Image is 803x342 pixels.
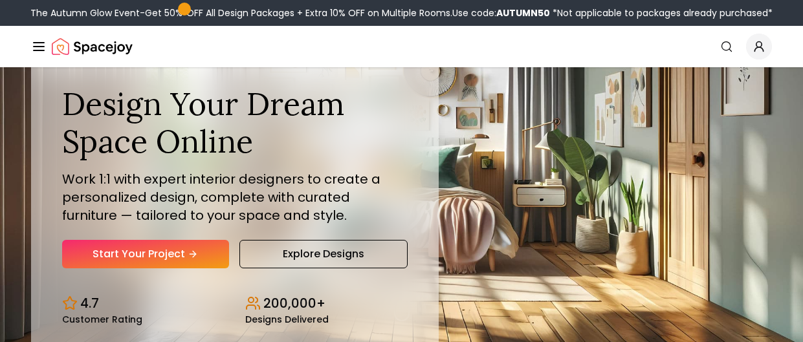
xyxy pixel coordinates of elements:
[62,170,408,224] p: Work 1:1 with expert interior designers to create a personalized design, complete with curated fu...
[239,240,408,268] a: Explore Designs
[80,294,99,312] p: 4.7
[496,6,550,19] b: AUTUMN50
[550,6,773,19] span: *Not applicable to packages already purchased*
[62,240,229,268] a: Start Your Project
[245,315,329,324] small: Designs Delivered
[62,284,408,324] div: Design stats
[263,294,325,312] p: 200,000+
[62,315,142,324] small: Customer Rating
[52,34,133,59] img: Spacejoy Logo
[452,6,550,19] span: Use code:
[52,34,133,59] a: Spacejoy
[30,6,773,19] div: The Autumn Glow Event-Get 50% OFF All Design Packages + Extra 10% OFF on Multiple Rooms.
[62,85,408,160] h1: Design Your Dream Space Online
[31,26,772,67] nav: Global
